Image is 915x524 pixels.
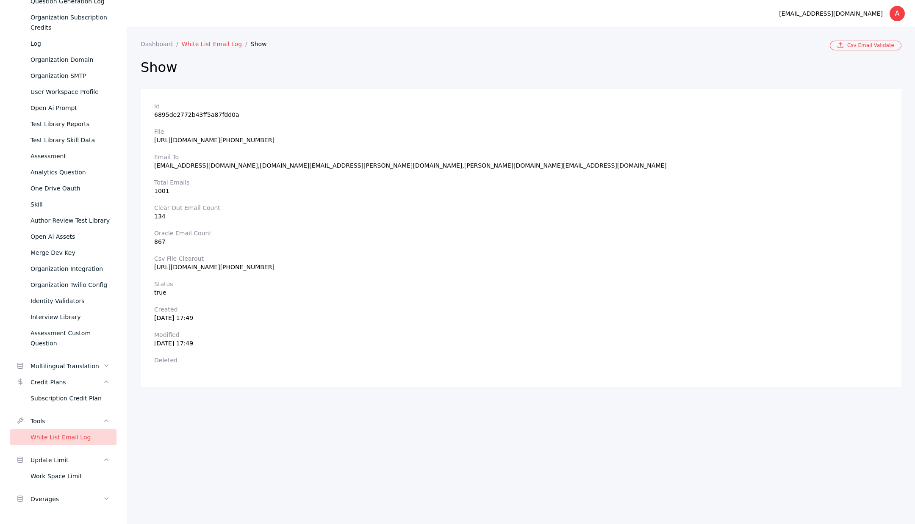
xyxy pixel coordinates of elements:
h2: Show [141,59,901,76]
div: Credit Plans [30,377,103,387]
section: [URL][DOMAIN_NAME][PHONE_NUMBER] [154,128,888,143]
div: Log [30,39,110,49]
div: Tools [30,416,103,426]
a: Show [251,41,274,47]
a: Test Library Reports [10,116,116,132]
section: true [154,281,888,296]
div: Merge Dev Key [30,248,110,258]
div: White List Email Log [30,432,110,442]
div: Test Library Reports [30,119,110,129]
label: Deleted [154,357,888,364]
a: One Drive Oauth [10,180,116,196]
a: Analytics Question [10,164,116,180]
div: Overages [30,494,103,504]
div: Assessment Custom Question [30,328,110,348]
a: Organization SMTP [10,68,116,84]
a: Open Ai Assets [10,229,116,245]
a: Assessment [10,148,116,164]
div: Organization Domain [30,55,110,65]
label: Clear Out Email Count [154,204,888,211]
div: A [890,6,905,21]
label: Email To [154,154,888,160]
div: Identity Validators [30,296,110,306]
section: [DATE] 17:49 [154,306,888,321]
a: Author Review Test Library [10,212,116,229]
a: Organization Domain [10,52,116,68]
div: Interview Library [30,312,110,322]
div: [EMAIL_ADDRESS][DOMAIN_NAME] [779,8,883,19]
div: One Drive Oauth [30,183,110,193]
div: Organization Integration [30,264,110,274]
a: Test Library Skill Data [10,132,116,148]
section: 6895de2772b43ff5a87fdd0a [154,103,888,118]
div: Author Review Test Library [30,215,110,226]
label: Csv File Clearout [154,255,888,262]
div: Analytics Question [30,167,110,177]
div: Work Space Limit [30,471,110,481]
a: User Workspace Profile [10,84,116,100]
a: White List Email Log [182,41,251,47]
a: Organization Subscription Credits [10,9,116,36]
div: Assessment [30,151,110,161]
a: Assessment Custom Question [10,325,116,351]
div: Open Ai Prompt [30,103,110,113]
a: Identity Validators [10,293,116,309]
label: Total Emails [154,179,888,186]
section: [DATE] 17:49 [154,331,888,347]
a: Open Ai Prompt [10,100,116,116]
a: Organization Twilio Config [10,277,116,293]
div: Organization Twilio Config [30,280,110,290]
a: Dashboard [141,41,182,47]
div: Subscription Credit Plan [30,393,110,403]
a: Skill [10,196,116,212]
label: File [154,128,888,135]
a: Log [10,36,116,52]
div: User Workspace Profile [30,87,110,97]
div: Update Limit [30,455,103,465]
div: Multilingual Translation [30,361,103,371]
section: [EMAIL_ADDRESS][DOMAIN_NAME],[DOMAIN_NAME][EMAIL_ADDRESS][PERSON_NAME][DOMAIN_NAME],[PERSON_NAME]... [154,154,888,169]
a: Merge Dev Key [10,245,116,261]
div: Skill [30,199,110,210]
section: 1001 [154,179,888,194]
label: Status [154,281,888,287]
a: White List Email Log [10,429,116,445]
div: Organization Subscription Credits [30,12,110,33]
label: Id [154,103,888,110]
div: Organization SMTP [30,71,110,81]
a: Work Space Limit [10,468,116,484]
section: [URL][DOMAIN_NAME][PHONE_NUMBER] [154,255,888,270]
a: Csv Email Validate [830,41,901,50]
label: Modified [154,331,888,338]
section: 134 [154,204,888,220]
label: Oracle Email Count [154,230,888,237]
a: Organization Integration [10,261,116,277]
div: Open Ai Assets [30,232,110,242]
div: Test Library Skill Data [30,135,110,145]
a: Subscription Credit Plan [10,390,116,406]
section: 867 [154,230,888,245]
label: Created [154,306,888,313]
a: Interview Library [10,309,116,325]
